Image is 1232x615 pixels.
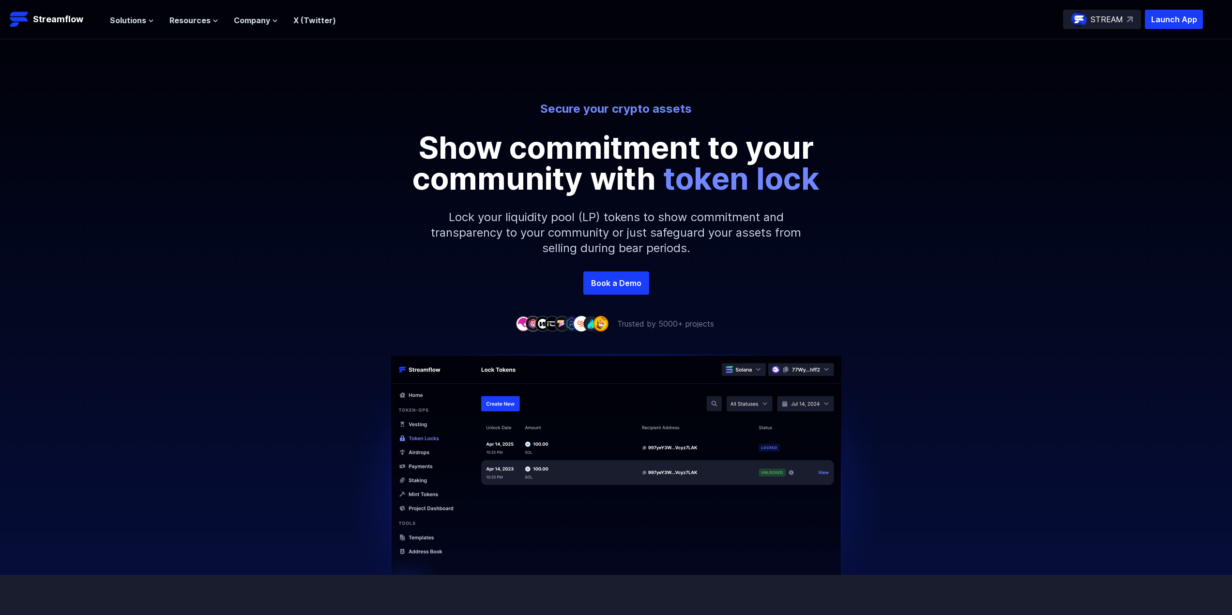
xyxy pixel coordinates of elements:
span: token lock [663,160,820,197]
span: Company [234,15,270,26]
p: Secure your crypto assets [348,101,884,117]
img: company-1 [516,316,531,331]
img: company-8 [583,316,599,331]
a: STREAM [1063,10,1141,29]
img: company-4 [545,316,560,331]
span: Solutions [110,15,146,26]
img: company-7 [574,316,589,331]
button: Company [234,15,278,26]
button: Resources [169,15,218,26]
span: Resources [169,15,211,26]
p: STREAM [1091,14,1123,25]
img: company-6 [564,316,579,331]
img: top-right-arrow.svg [1127,16,1133,22]
p: Trusted by 5000+ projects [617,318,714,330]
a: Book a Demo [583,271,649,295]
img: company-9 [593,316,608,331]
a: X (Twitter) [293,15,336,25]
p: Show commitment to your community with [398,132,834,194]
img: Hero Image [340,354,892,599]
img: streamflow-logo-circle.png [1071,12,1087,27]
a: Streamflow [10,10,100,29]
img: company-2 [525,316,541,331]
img: Streamflow Logo [10,10,29,29]
button: Launch App [1145,10,1203,29]
img: company-3 [535,316,550,331]
img: company-5 [554,316,570,331]
p: Streamflow [33,13,83,26]
p: Lock your liquidity pool (LP) tokens to show commitment and transparency to your community or jus... [408,194,824,271]
button: Solutions [110,15,154,26]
